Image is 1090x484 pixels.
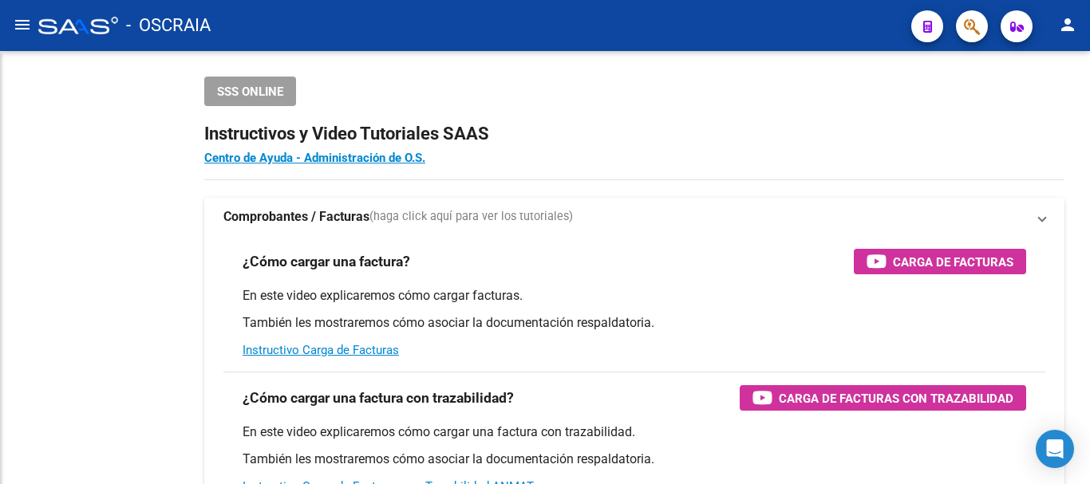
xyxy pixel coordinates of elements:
[243,343,399,357] a: Instructivo Carga de Facturas
[204,119,1064,149] h2: Instructivos y Video Tutoriales SAAS
[779,388,1013,408] span: Carga de Facturas con Trazabilidad
[126,8,211,43] span: - OSCRAIA
[204,151,425,165] a: Centro de Ayuda - Administración de O.S.
[893,252,1013,272] span: Carga de Facturas
[204,198,1064,236] mat-expansion-panel-header: Comprobantes / Facturas(haga click aquí para ver los tutoriales)
[369,208,573,226] span: (haga click aquí para ver los tutoriales)
[1058,15,1077,34] mat-icon: person
[243,250,410,273] h3: ¿Cómo cargar una factura?
[740,385,1026,411] button: Carga de Facturas con Trazabilidad
[243,287,1026,305] p: En este video explicaremos cómo cargar facturas.
[217,85,283,99] span: SSS ONLINE
[854,249,1026,274] button: Carga de Facturas
[243,387,514,409] h3: ¿Cómo cargar una factura con trazabilidad?
[1036,430,1074,468] div: Open Intercom Messenger
[243,314,1026,332] p: También les mostraremos cómo asociar la documentación respaldatoria.
[204,77,296,106] button: SSS ONLINE
[223,208,369,226] strong: Comprobantes / Facturas
[13,15,32,34] mat-icon: menu
[243,423,1026,441] p: En este video explicaremos cómo cargar una factura con trazabilidad.
[243,451,1026,468] p: También les mostraremos cómo asociar la documentación respaldatoria.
